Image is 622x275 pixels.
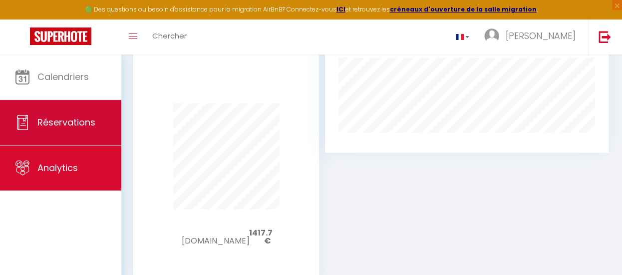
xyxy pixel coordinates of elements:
a: Chercher [145,19,194,54]
a: ICI [336,5,345,13]
img: ... [484,28,499,43]
span: Calendriers [37,70,89,83]
a: ... [PERSON_NAME] [477,19,588,54]
span: 1417.7 € [249,226,273,246]
td: [DOMAIN_NAME] [182,224,249,249]
button: Ouvrir le widget de chat LiveChat [8,4,38,34]
span: Chercher [152,30,187,41]
img: Super Booking [30,27,91,45]
iframe: Chat [580,230,615,267]
a: créneaux d'ouverture de la salle migration [390,5,537,13]
span: [PERSON_NAME] [506,29,576,42]
span: Réservations [37,116,95,128]
span: Analytics [37,161,78,174]
img: logout [599,30,611,43]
